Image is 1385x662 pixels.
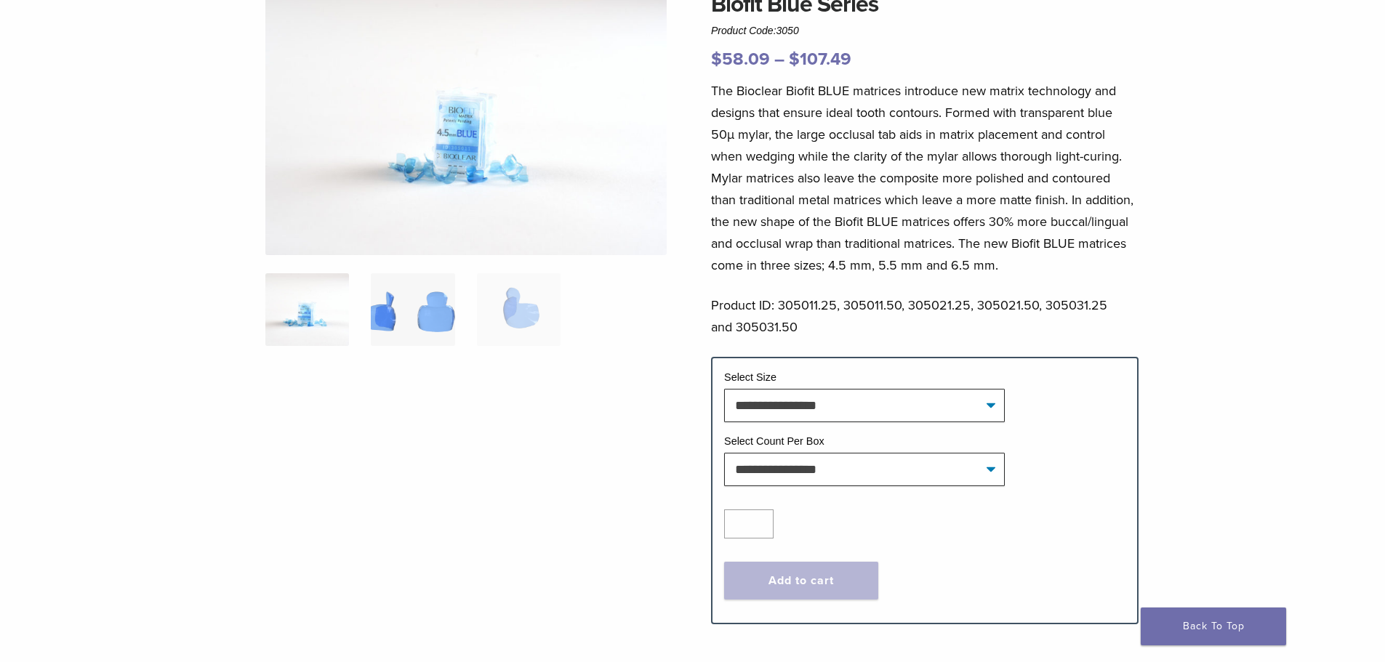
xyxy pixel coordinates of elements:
p: Product ID: 305011.25, 305011.50, 305021.25, 305021.50, 305031.25 and 305031.50 [711,294,1139,338]
span: $ [711,49,722,70]
label: Select Size [724,371,776,383]
img: Biofit Blue Series - Image 3 [477,273,561,346]
img: Biofit Blue Series - Image 2 [371,273,454,346]
bdi: 107.49 [789,49,851,70]
bdi: 58.09 [711,49,770,70]
span: $ [789,49,800,70]
button: Add to cart [724,562,878,600]
p: The Bioclear Biofit BLUE matrices introduce new matrix technology and designs that ensure ideal t... [711,80,1139,276]
span: Product Code: [711,25,799,36]
a: Back To Top [1141,607,1286,645]
img: Posterior-Biofit-BLUE-Series-Matrices-2-324x324.jpg [265,273,349,346]
label: Select Count Per Box [724,435,824,447]
span: 3050 [776,25,799,36]
span: – [774,49,784,70]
